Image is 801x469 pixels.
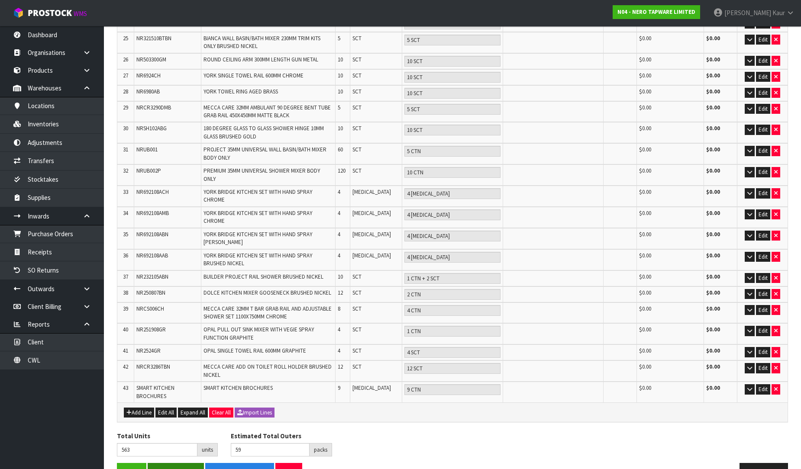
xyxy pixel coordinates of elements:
span: 35 [123,231,128,238]
span: 4 [338,209,340,217]
span: SCT [352,88,362,95]
span: 60 [338,146,343,153]
input: Pack Review [404,273,500,284]
span: Expand All [181,409,205,416]
button: Edit [756,167,770,177]
span: 4 [338,326,340,333]
span: YORK BRIDGE KITCHEN SET WITH HAND SPRAY [PERSON_NAME] [203,231,312,246]
span: 4 [338,252,340,259]
button: Edit [756,231,770,241]
span: 27 [123,72,128,79]
span: PREMIUM 35MM UNIVERSAL SHOWER MIXER BODY ONLY [203,167,320,182]
span: MECCA CARE ADD ON TOILET ROLL HOLDER BRUSHED NICKEL [203,363,332,378]
img: cube-alt.png [13,7,24,18]
span: $0.00 [639,289,651,296]
strong: $0.00 [706,146,720,153]
input: Pack Review [404,289,500,300]
input: Pack Review [404,305,500,316]
strong: $0.00 [706,231,720,238]
span: NR692108ABN [136,231,168,238]
span: BIANCA WALL BASIN/BATH MIXER 230MM TRIM KITS ONLY BRUSHED NICKEL [203,35,320,50]
span: YORK SINGLE TOWEL RAIL 600MM CHROME [203,72,304,79]
span: 37 [123,273,128,280]
input: Estimated Total Outers [231,443,309,456]
input: Total Units [117,443,197,456]
button: Edit [756,72,770,82]
span: 42 [123,363,128,370]
span: 120 [338,167,346,174]
span: $0.00 [639,326,651,333]
span: $0.00 [639,188,651,196]
button: Edit [756,35,770,45]
span: SCT [352,56,362,63]
span: 180 DEGREE GLASS TO GLASS SHOWER HINGE 10MM GLASS BRUSHED GOLD [203,125,324,140]
span: NR232105ABN [136,273,168,280]
strong: $0.00 [706,289,720,296]
strong: $0.00 [706,252,720,259]
span: NR2524GR [136,347,161,354]
span: SCT [352,125,362,132]
span: DOLCE KITCHEN MIXER GOOSENECK BRUSHED NICKEL [203,289,331,296]
span: 28 [123,88,128,95]
span: 38 [123,289,128,296]
strong: $0.00 [706,56,720,63]
span: NR6924CH [136,72,161,79]
span: 12 [338,289,343,296]
span: ROUND CEILING ARM 300MM LENGTH GUN METAL [203,56,318,63]
span: 4 [338,188,340,196]
span: 40 [123,326,128,333]
span: SCT [352,104,362,111]
span: NR692108AMB [136,209,169,217]
strong: $0.00 [706,35,720,42]
button: Edit [756,104,770,114]
input: Pack Review [404,104,500,115]
button: Edit [756,252,770,262]
button: Edit [756,347,770,357]
span: NRUB002P [136,167,161,174]
span: YORK BRIDGE KITCHEN SET WITH HAND SPRAY BRUSHED NICKEL [203,252,312,267]
input: Pack Review [404,167,500,178]
span: SCT [352,72,362,79]
span: 10 [338,125,343,132]
span: OPAL PULL OUT SINK MIXER WITH VEGIE SPRAY FUNCTION GRAPHITE [203,326,314,341]
span: 39 [123,305,128,312]
span: MECCA CARE 32MM T BAR GRAB RAIL AND ADJUSTABLE SHOWER SET 1100X750MM CHROME [203,305,332,320]
span: 43 [123,384,128,392]
button: Expand All [178,408,208,418]
span: 32 [123,167,128,174]
button: Edit [756,125,770,135]
span: NR321510BTBN [136,35,171,42]
input: Pack Review [404,146,500,157]
a: N04 - NERO TAPWARE LIMITED [613,5,700,19]
label: Estimated Total Outers [231,431,301,440]
span: $0.00 [639,167,651,174]
span: Kaur [772,9,785,17]
span: $0.00 [639,72,651,79]
span: 10 [338,72,343,79]
button: Import Lines [235,408,275,418]
button: Edit [756,146,770,156]
input: Pack Review [404,384,500,395]
span: $0.00 [639,146,651,153]
input: Pack Review [404,35,500,45]
button: Edit All [155,408,177,418]
button: Clear All [209,408,233,418]
input: Pack Review [404,88,500,99]
span: 36 [123,252,128,259]
strong: $0.00 [706,104,720,111]
div: packs [310,443,332,457]
span: BUILDER PROJECT RAIL SHOWER BRUSHED NICKEL [203,273,323,280]
strong: N04 - NERO TAPWARE LIMITED [617,8,695,16]
input: Pack Review [404,231,500,241]
span: 4 [338,347,340,354]
span: 30 [123,125,128,132]
span: SCT [352,167,362,174]
span: [MEDICAL_DATA] [352,188,391,196]
button: Add Line [124,408,154,418]
strong: $0.00 [706,72,720,79]
span: 34 [123,209,128,217]
span: $0.00 [639,88,651,95]
span: [MEDICAL_DATA] [352,209,391,217]
strong: $0.00 [706,167,720,174]
span: $0.00 [639,56,651,63]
